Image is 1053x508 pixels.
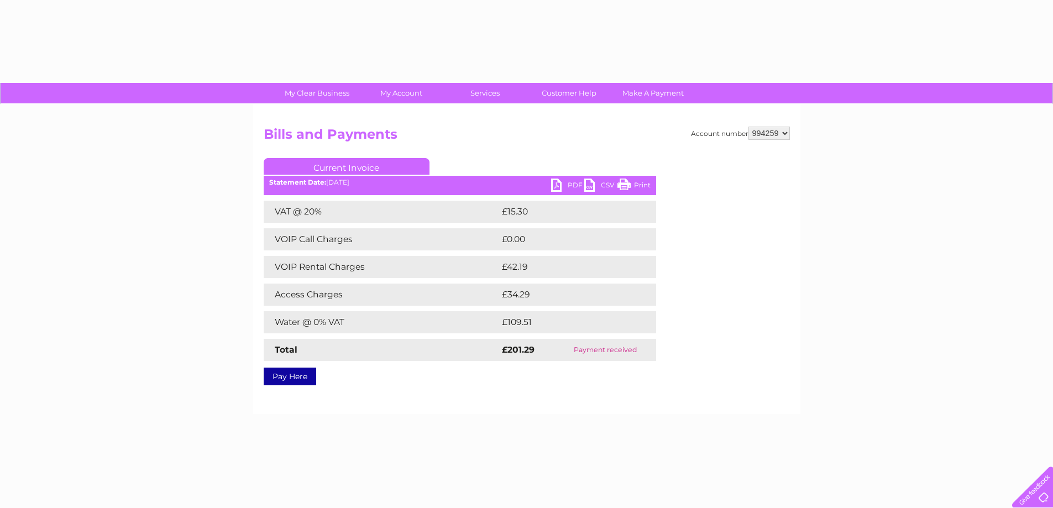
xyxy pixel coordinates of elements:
[584,179,617,195] a: CSV
[499,256,633,278] td: £42.19
[271,83,363,103] a: My Clear Business
[264,179,656,186] div: [DATE]
[264,158,429,175] a: Current Invoice
[264,284,499,306] td: Access Charges
[607,83,699,103] a: Make A Payment
[264,201,499,223] td: VAT @ 20%
[691,127,790,140] div: Account number
[275,344,297,355] strong: Total
[499,284,634,306] td: £34.29
[269,178,326,186] b: Statement Date:
[264,256,499,278] td: VOIP Rental Charges
[499,311,635,333] td: £109.51
[523,83,615,103] a: Customer Help
[264,228,499,250] td: VOIP Call Charges
[264,127,790,148] h2: Bills and Payments
[555,339,656,361] td: Payment received
[355,83,447,103] a: My Account
[264,368,316,385] a: Pay Here
[551,179,584,195] a: PDF
[439,83,531,103] a: Services
[499,228,631,250] td: £0.00
[264,311,499,333] td: Water @ 0% VAT
[617,179,651,195] a: Print
[499,201,633,223] td: £15.30
[502,344,535,355] strong: £201.29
